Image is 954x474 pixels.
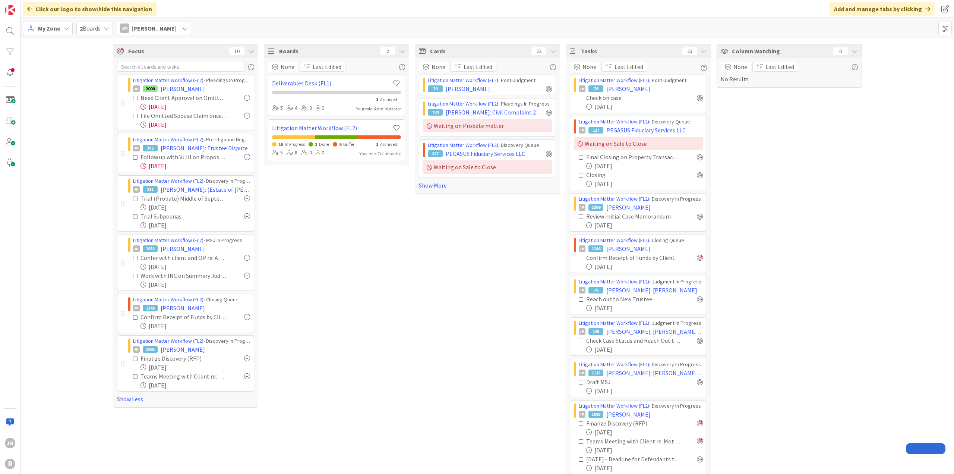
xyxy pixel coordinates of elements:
div: [DATE] [586,446,703,455]
div: JM [579,85,585,92]
div: JM [133,346,140,353]
div: › Pre-litigation Negotiation [133,136,250,144]
div: [DATE] [586,304,703,313]
div: [DATE] [586,102,703,111]
div: Finalize Discovery (RFP) [140,354,221,363]
div: JM [133,145,140,151]
span: [PERSON_NAME] [606,203,651,212]
div: › MSJ In Progress [133,236,250,244]
div: Teams Meeting with Client re: Motion to Strike / Make more Definite. [586,437,680,446]
div: Final Closing on Property Transaction. [586,153,680,161]
div: › Discovery In Progress [579,195,703,203]
span: [PERSON_NAME] [132,24,177,33]
span: PEGASUS Fiduciary Services LLC [446,149,525,158]
div: 76 [588,85,603,92]
div: Your role: Collaborator [360,150,401,157]
div: Click our logo to show/hide this navigation [23,2,157,16]
div: 5 [272,104,283,112]
div: 127 [428,150,443,157]
div: JM [133,305,140,311]
div: 382 [143,145,158,151]
div: 0 [833,47,848,55]
span: [PERSON_NAME]: [PERSON_NAME] [606,286,697,295]
a: Litigation Matter Workflow (FL2) [579,195,649,202]
div: JM [5,438,15,448]
div: 2000 [143,85,158,92]
span: Last Edited [615,62,643,71]
div: [DATE] [140,102,250,111]
div: JM [133,245,140,252]
div: Trial Subpoenas [140,212,211,221]
span: [PERSON_NAME] [161,345,205,354]
span: Buffer [343,141,354,147]
input: Search all cards and tasks... [117,62,244,72]
div: 23 [682,47,697,55]
span: Archived [380,141,397,147]
div: › Discovery In Progress [133,177,250,185]
span: None [582,62,596,71]
div: Confirm Receipt of Funds by Client [140,313,228,321]
a: Litigation Matter Workflow (FL2) [579,278,649,285]
div: [DATE] [586,262,703,271]
a: Show Less [117,395,254,404]
div: Need Client Approval on Omitted Spouse Claim. [140,93,228,102]
div: 0 [316,149,324,157]
span: 6 [339,141,341,147]
div: 1695 [588,411,603,418]
button: Last Edited [752,62,798,72]
div: › Pleadings In Progress [428,100,552,108]
div: 704 [428,109,443,116]
div: 145 [588,328,603,335]
span: PEGASUS Fiduciary Services LLC [606,126,686,135]
div: › Discovery Queue [579,118,703,126]
button: Last Edited [300,62,345,72]
div: [DATE] [140,161,250,170]
span: [PERSON_NAME] [446,84,490,93]
div: Closing [586,170,648,179]
a: Deliverables Desk (FL1) [272,79,392,88]
a: Litigation Matter Workflow (FL2) [428,100,498,107]
div: 0 [316,104,324,112]
div: Add and manage tabs by clicking [830,2,935,16]
div: 79 [588,287,603,293]
div: 76 [428,85,443,92]
span: 1 [376,141,378,147]
span: [PERSON_NAME]: Trustee Dispute [161,144,248,153]
div: [DATE] [140,363,250,372]
a: Litigation Matter Workflow (FL2) [579,320,649,326]
button: Last Edited [601,62,647,72]
div: › Discovery In Progress [579,402,703,410]
span: Done [319,141,329,147]
div: [DATE] - Deadline for Defendants to Answer to Our Complaint [586,455,680,464]
span: Tasks [581,47,679,56]
a: Litigation Matter Workflow (FL2) [133,77,203,84]
div: 4 [287,104,297,112]
a: Litigation Matter Workflow (FL2) [579,237,649,244]
div: File Omitted Spouse Claim once signed by Client. [140,111,228,120]
div: › Post-Judgment [579,76,703,84]
div: Your role: Administrator [356,106,401,112]
span: 16 [278,141,283,147]
div: [DATE] [586,221,703,230]
a: Litigation Matter Workflow (FL2) [579,361,649,368]
div: 1246 [143,305,158,311]
span: Boards [80,24,101,33]
span: My Zone [38,24,60,33]
div: No Results [721,62,858,84]
div: Check Case Status and Reach Out to Trustee [586,336,680,345]
div: JM [579,411,585,418]
span: [PERSON_NAME] [606,84,651,93]
img: Visit kanbanzone.com [5,5,15,15]
span: Column Watching [732,47,830,56]
div: 22 [531,47,546,55]
span: [PERSON_NAME]: [PERSON_NAME] Winner [606,327,703,336]
span: Last Edited [464,62,492,71]
span: Focus [128,47,224,56]
a: Litigation Matter Workflow (FL2) [133,296,203,303]
div: [DATE] [140,321,250,330]
span: Last Edited [765,62,794,71]
span: 1 [315,141,317,147]
div: [DATE] [586,345,703,354]
span: [PERSON_NAME] [161,304,205,313]
span: None [281,62,294,71]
